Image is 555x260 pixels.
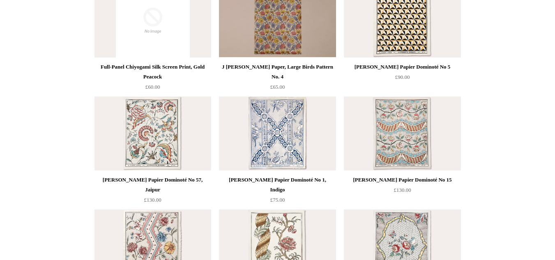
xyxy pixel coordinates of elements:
[395,74,410,80] span: £90.00
[97,62,209,82] div: Full-Panel Chiyogami Silk Screen Print, Gold Peacock
[346,62,458,72] div: [PERSON_NAME] Papier Dominoté No 5
[94,97,211,170] a: Antoinette Poisson Papier Dominoté No 57, Jaipur Antoinette Poisson Papier Dominoté No 57, Jaipur
[94,62,211,96] a: Full-Panel Chiyogami Silk Screen Print, Gold Peacock £60.00
[344,62,461,96] a: [PERSON_NAME] Papier Dominoté No 5 £90.00
[97,175,209,195] div: [PERSON_NAME] Papier Dominoté No 57, Jaipur
[94,175,211,209] a: [PERSON_NAME] Papier Dominoté No 57, Jaipur £130.00
[270,84,285,90] span: £65.00
[219,62,336,96] a: J [PERSON_NAME] Paper, Large Birds Pattern No. 4 £65.00
[270,197,285,203] span: £75.00
[344,97,461,170] a: Antoinette Poisson Papier Dominoté No 15 Antoinette Poisson Papier Dominoté No 15
[394,187,411,193] span: £130.00
[145,84,160,90] span: £60.00
[219,97,336,170] img: Antoinette Poisson Papier Dominoté No 1, Indigo
[221,175,334,195] div: [PERSON_NAME] Papier Dominoté No 1, Indigo
[344,175,461,209] a: [PERSON_NAME] Papier Dominoté No 15 £130.00
[346,175,458,185] div: [PERSON_NAME] Papier Dominoté No 15
[219,175,336,209] a: [PERSON_NAME] Papier Dominoté No 1, Indigo £75.00
[221,62,334,82] div: J [PERSON_NAME] Paper, Large Birds Pattern No. 4
[94,97,211,170] img: Antoinette Poisson Papier Dominoté No 57, Jaipur
[344,97,461,170] img: Antoinette Poisson Papier Dominoté No 15
[219,97,336,170] a: Antoinette Poisson Papier Dominoté No 1, Indigo Antoinette Poisson Papier Dominoté No 1, Indigo
[144,197,161,203] span: £130.00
